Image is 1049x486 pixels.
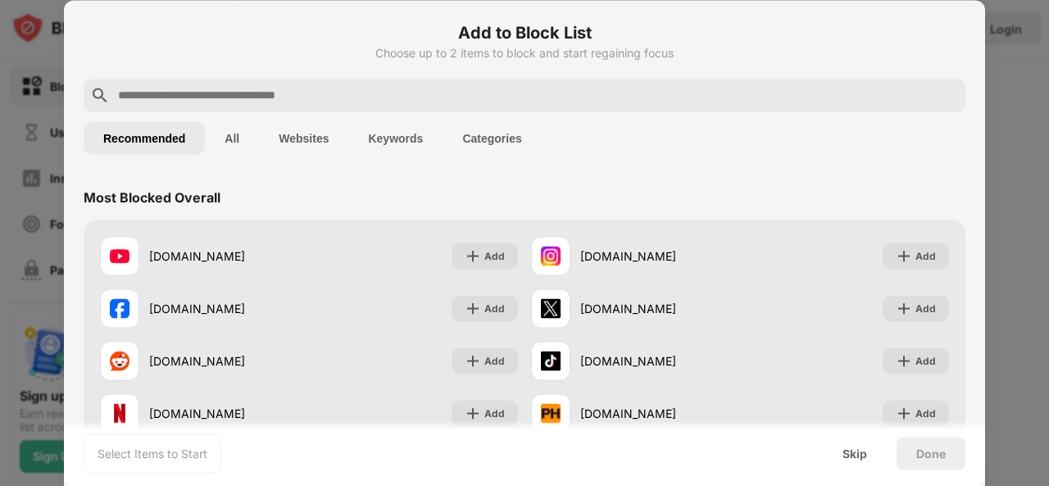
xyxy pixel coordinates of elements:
[541,351,561,370] img: favicons
[149,248,309,265] div: [DOMAIN_NAME]
[84,46,965,59] div: Choose up to 2 items to block and start regaining focus
[484,300,505,316] div: Add
[915,352,936,369] div: Add
[110,246,129,266] img: favicons
[84,121,205,154] button: Recommended
[541,246,561,266] img: favicons
[84,20,965,44] h6: Add to Block List
[98,445,207,461] div: Select Items to Start
[443,121,541,154] button: Categories
[580,352,740,370] div: [DOMAIN_NAME]
[149,300,309,317] div: [DOMAIN_NAME]
[484,405,505,421] div: Add
[149,352,309,370] div: [DOMAIN_NAME]
[580,300,740,317] div: [DOMAIN_NAME]
[842,447,867,460] div: Skip
[110,351,129,370] img: favicons
[205,121,259,154] button: All
[915,248,936,264] div: Add
[110,298,129,318] img: favicons
[484,248,505,264] div: Add
[580,248,740,265] div: [DOMAIN_NAME]
[348,121,443,154] button: Keywords
[484,352,505,369] div: Add
[259,121,348,154] button: Websites
[110,403,129,423] img: favicons
[541,298,561,318] img: favicons
[580,405,740,422] div: [DOMAIN_NAME]
[915,405,936,421] div: Add
[915,300,936,316] div: Add
[916,447,946,460] div: Done
[84,188,220,205] div: Most Blocked Overall
[541,403,561,423] img: favicons
[90,85,110,105] img: search.svg
[149,405,309,422] div: [DOMAIN_NAME]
